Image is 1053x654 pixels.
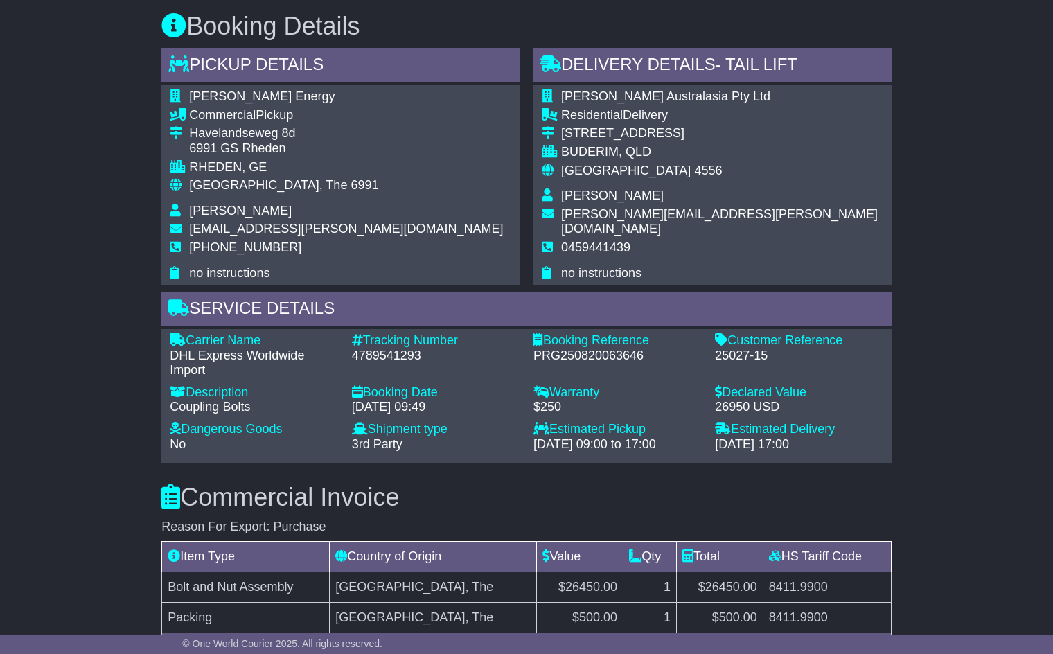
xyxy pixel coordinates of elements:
div: Customer Reference [715,333,883,348]
div: BUDERIM, QLD [561,145,883,160]
div: Pickup Details [161,48,520,85]
td: Country of Origin [330,542,537,572]
div: Shipment type [352,422,520,437]
span: Commercial [189,108,256,122]
div: [STREET_ADDRESS] [561,126,883,141]
div: $250 [533,400,701,415]
div: 26950 USD [715,400,883,415]
span: [EMAIL_ADDRESS][PERSON_NAME][DOMAIN_NAME] [189,222,503,236]
div: [DATE] 09:00 to 17:00 [533,437,701,452]
div: Service Details [161,292,891,329]
div: [DATE] 17:00 [715,437,883,452]
div: 25027-15 [715,348,883,364]
td: 1 [623,572,677,603]
td: HS Tariff Code [763,542,891,572]
div: Delivery [561,108,883,123]
td: Packing [162,603,330,633]
div: 6991 GS Rheden [189,141,503,157]
span: 4556 [694,163,722,177]
span: 0459441439 [561,240,630,254]
span: [PERSON_NAME] Energy [189,89,335,103]
div: 4789541293 [352,348,520,364]
div: RHEDEN, GE [189,160,503,175]
h3: Booking Details [161,12,891,40]
div: Tracking Number [352,333,520,348]
div: PRG250820063646 [533,348,701,364]
div: Booking Date [352,385,520,400]
div: Estimated Pickup [533,422,701,437]
td: 1 [623,603,677,633]
span: 3rd Party [352,437,402,451]
span: - Tail Lift [716,55,797,73]
span: © One World Courier 2025. All rights reserved. [182,638,382,649]
div: Delivery Details [533,48,892,85]
span: [PERSON_NAME] [561,188,664,202]
span: no instructions [189,266,269,280]
td: Qty [623,542,677,572]
td: [GEOGRAPHIC_DATA], The [330,603,537,633]
td: Item Type [162,542,330,572]
span: [PERSON_NAME] [189,204,292,218]
div: DHL Express Worldwide Import [170,348,337,378]
td: 8411.9900 [763,572,891,603]
td: $26450.00 [677,572,763,603]
span: [PHONE_NUMBER] [189,240,301,254]
div: [DATE] 09:49 [352,400,520,415]
span: No [170,437,186,451]
div: Warranty [533,385,701,400]
div: Description [170,385,337,400]
h3: Commercial Invoice [161,484,891,511]
div: Dangerous Goods [170,422,337,437]
span: [PERSON_NAME][EMAIL_ADDRESS][PERSON_NAME][DOMAIN_NAME] [561,207,878,236]
div: Coupling Bolts [170,400,337,415]
span: [GEOGRAPHIC_DATA] [561,163,691,177]
div: Carrier Name [170,333,337,348]
td: Total [677,542,763,572]
td: $500.00 [537,603,623,633]
td: Value [537,542,623,572]
td: $26450.00 [537,572,623,603]
td: [GEOGRAPHIC_DATA], The [330,572,537,603]
div: Declared Value [715,385,883,400]
span: Residential [561,108,623,122]
td: $500.00 [677,603,763,633]
span: [GEOGRAPHIC_DATA], The [189,178,347,192]
div: Estimated Delivery [715,422,883,437]
div: Pickup [189,108,503,123]
td: Bolt and Nut Assembly [162,572,330,603]
div: Havelandseweg 8d [189,126,503,141]
span: 6991 [351,178,378,192]
div: Reason For Export: Purchase [161,520,891,535]
span: no instructions [561,266,641,280]
span: [PERSON_NAME] Australasia Pty Ltd [561,89,770,103]
td: 8411.9900 [763,603,891,633]
div: Booking Reference [533,333,701,348]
